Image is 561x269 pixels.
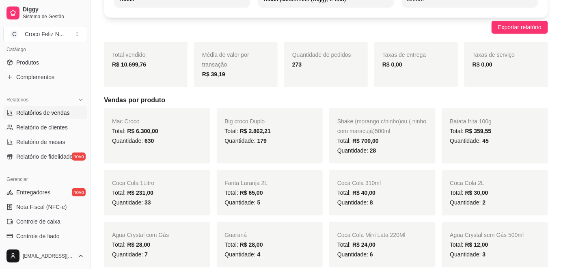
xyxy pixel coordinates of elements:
span: Total: [450,189,488,196]
span: Quantidade: [112,251,148,258]
strong: R$ 0,00 [473,61,492,68]
h5: Vendas por produto [104,95,548,105]
span: R$ 24,00 [352,241,375,248]
span: R$ 65,00 [240,189,263,196]
button: [EMAIL_ADDRESS][DOMAIN_NAME] [3,246,87,266]
span: Complementos [16,73,54,81]
strong: R$ 0,00 [382,61,402,68]
a: Produtos [3,56,87,69]
span: Quantidade: [225,251,261,258]
span: Fanta Laranja 2L [225,180,268,186]
span: Coca Cola Mini Lata 220Ml [337,232,406,238]
span: Relatórios [6,97,28,103]
span: R$ 12,00 [465,241,488,248]
span: 179 [257,138,267,144]
div: Catálogo [3,43,87,56]
strong: R$ 10.699,76 [112,61,146,68]
span: Total: [112,241,150,248]
strong: 273 [292,61,302,68]
a: Relatório de mesas [3,136,87,148]
span: Total: [450,128,492,134]
button: Exportar relatório [492,21,548,34]
span: Nota Fiscal (NFC-e) [16,203,67,211]
span: Big croco Duplo [225,118,265,125]
span: Coca Cola 310ml [337,180,381,186]
span: 33 [145,199,151,206]
span: Total: [337,189,375,196]
span: Agua Crystal com Gás [112,232,169,238]
span: Total vendido [112,52,146,58]
span: Quantidade: [112,199,151,206]
span: Total: [225,241,263,248]
span: Relatório de mesas [16,138,65,146]
span: 5 [257,199,261,206]
span: 7 [145,251,148,258]
span: Relatório de fidelidade [16,153,73,161]
span: Quantidade: [337,251,373,258]
span: R$ 359,55 [465,128,492,134]
span: Controle de fiado [16,232,60,240]
span: 45 [483,138,489,144]
span: 2 [483,199,486,206]
span: Relatório de clientes [16,123,68,131]
span: Total: [112,128,158,134]
span: R$ 2.862,21 [240,128,271,134]
span: Total: [337,138,379,144]
span: Quantidade: [112,138,154,144]
span: Guaraná [225,232,247,238]
span: Taxas de serviço [473,52,515,58]
a: Complementos [3,71,87,84]
a: Relatório de fidelidadenovo [3,150,87,163]
span: Mac Croco [112,118,140,125]
span: Exportar relatório [498,23,542,32]
a: Nota Fiscal (NFC-e) [3,200,87,213]
span: Coca Cola 2L [450,180,485,186]
span: Quantidade: [450,138,489,144]
a: DiggySistema de Gestão [3,3,87,23]
a: Relatórios de vendas [3,106,87,119]
span: Quantidade de pedidos [292,52,351,58]
span: [EMAIL_ADDRESS][DOMAIN_NAME] [23,253,74,259]
span: Batata frita 100g [450,118,492,125]
span: Taxas de entrega [382,52,426,58]
span: 630 [145,138,154,144]
span: R$ 30,00 [465,189,488,196]
span: Controle de caixa [16,217,60,226]
span: Sistema de Gestão [23,13,84,20]
span: R$ 231,00 [127,189,153,196]
div: Croco Feliz N ... [25,30,64,38]
span: R$ 700,00 [352,138,379,144]
span: Coca Cola 1Litro [112,180,154,186]
span: Total: [112,189,153,196]
span: R$ 28,00 [240,241,263,248]
a: Controle de caixa [3,215,87,228]
span: Quantidade: [337,199,373,206]
span: Relatórios de vendas [16,109,70,117]
span: Quantidade: [450,199,486,206]
strong: R$ 39,19 [202,71,225,77]
a: Relatório de clientes [3,121,87,134]
span: Agua Crystal sem Gás 500ml [450,232,524,238]
span: R$ 40,00 [352,189,375,196]
span: 8 [370,199,373,206]
span: 28 [370,147,376,154]
span: Quantidade: [450,251,486,258]
span: Diggy [23,6,84,13]
div: Gerenciar [3,173,87,186]
a: Controle de fiado [3,230,87,243]
span: Total: [450,241,488,248]
span: Produtos [16,58,39,67]
span: Quantidade: [225,138,267,144]
span: Total: [337,241,375,248]
a: Entregadoresnovo [3,186,87,199]
span: Entregadores [16,188,50,196]
span: 6 [370,251,373,258]
span: R$ 6.300,00 [127,128,158,134]
span: Quantidade: [225,199,261,206]
span: Shake (morango c/ninho)ou ( ninho com maracujá)500ml [337,118,426,134]
span: R$ 28,00 [127,241,150,248]
span: 3 [483,251,486,258]
span: Total: [225,128,271,134]
span: Total: [225,189,263,196]
span: 4 [257,251,261,258]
